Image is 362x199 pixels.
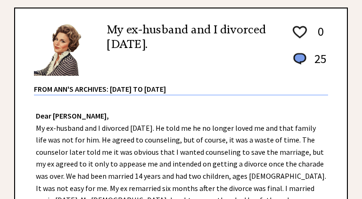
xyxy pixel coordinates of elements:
div: From Ann's Archives: [DATE] to [DATE] [34,77,328,95]
strong: Dear [PERSON_NAME], [36,111,109,120]
img: heart_outline%201.png [291,24,308,40]
img: Ann6%20v2%20small.png [34,23,93,76]
img: message_round%201.png [291,51,308,66]
td: 25 [310,51,327,76]
td: 0 [310,24,327,50]
h2: My ex-husband and I divorced [DATE]. [107,23,283,52]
